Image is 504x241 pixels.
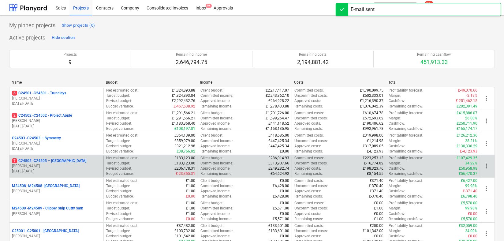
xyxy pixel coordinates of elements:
p: £130,336.29 [457,144,477,149]
p: £0.00 [280,189,289,194]
p: Revised budget : [106,211,132,217]
p: £1,076,042.39 [360,104,383,109]
p: £1.00 [186,211,195,217]
p: £32,059.00 [459,223,477,228]
p: £126,212.36 [457,133,477,138]
p: £-370.40 [369,194,383,199]
p: Margin : [389,206,401,211]
p: Remaining cashflow : [389,126,423,131]
p: Remaining cashflow : [389,149,423,154]
p: £0.00 [374,201,383,206]
span: 6 [12,91,17,96]
p: £64,624.92 [271,171,289,176]
span: 7 [12,158,17,163]
p: Target budget : [106,228,130,234]
p: Margin : [389,161,401,166]
p: Uncommitted costs : [294,93,328,98]
p: £1,183,368.40 [172,121,195,126]
p: Uncommitted costs : [294,138,328,144]
p: £1,599,254.47 [266,116,289,121]
span: more_vert [483,162,490,170]
p: £1,291,566.21 [172,116,195,121]
p: [PERSON_NAME] [12,118,101,123]
p: Committed costs : [294,201,324,206]
p: Committed costs : [294,156,324,161]
p: Approved costs : [294,121,321,126]
p: Active projects [9,34,45,41]
p: Client budget : [200,223,223,228]
p: 26.00% [465,116,477,121]
p: [PERSON_NAME] [12,96,101,101]
p: Committed income : [200,206,233,211]
p: £190,406.62 [363,121,383,126]
div: Show projects (0) [62,22,95,29]
p: £441,118.52 [268,121,289,126]
p: Cashflow : [389,234,405,239]
p: Remaining costs : [294,104,323,109]
p: [PERSON_NAME] [12,211,101,217]
p: Client budget : [200,201,223,206]
p: M24509 - M24509 - Clipper Ship Cutty Sark [12,206,83,211]
p: 34.22% [465,161,477,166]
p: £992,961.78 [363,126,383,131]
p: Net estimated cost : [106,201,138,206]
p: Budget variance : [106,171,134,176]
p: £313,907.66 [268,161,289,166]
div: Costs [294,80,383,85]
p: Approved costs : [294,211,321,217]
p: £1.00 [374,206,383,211]
p: [PERSON_NAME] [12,164,101,169]
p: [PERSON_NAME] [12,234,101,239]
div: M24508 -M24508- [GEOGRAPHIC_DATA][PERSON_NAME] [12,183,101,194]
p: £6,427.00 [461,178,477,183]
p: Target budget : [106,161,130,166]
p: Net estimated cost : [106,223,138,228]
p: [PERSON_NAME] [12,189,101,194]
p: £0.00 [280,234,289,239]
span: 9+ [206,4,212,8]
p: £317,089.05 [363,144,383,149]
p: Revised budget : [106,189,132,194]
p: Remaining income : [200,149,232,154]
p: Profitability forecast : [389,133,423,138]
p: Remaining cashflow [417,52,451,57]
p: £103,732.00 [174,228,195,234]
p: Remaining income : [200,126,232,131]
p: £502,333.01 [363,93,383,98]
p: Profitability forecast : [389,201,423,206]
p: Margin : [389,228,401,234]
p: [DATE] - [DATE] [12,101,101,106]
p: £1,824,893.88 [172,88,195,93]
p: Remaining costs : [294,149,323,154]
p: Target budget : [106,138,130,144]
p: Approved costs : [294,166,321,171]
p: £87,482.00 [177,223,195,228]
p: Target budget : [106,206,130,211]
p: £1,790,099.75 [360,88,383,93]
p: Committed costs : [294,88,324,93]
p: £0.00 [374,234,383,239]
p: Budget variance : [106,194,134,199]
div: Income [200,80,289,85]
p: £1.00 [186,178,195,183]
p: £5,571.00 [273,206,289,211]
p: Remaining cashflow : [389,194,423,199]
p: £0.00 [186,194,195,199]
p: £108,197.81 [174,126,195,131]
p: Committed income : [200,93,233,98]
p: Uncommitted costs : [294,116,328,121]
p: Committed income : [200,161,233,166]
p: £250,711.90 [457,121,477,126]
p: £1.00 [186,201,195,206]
p: Profitability forecast : [389,111,423,116]
p: Net estimated cost : [106,133,138,138]
p: Approved income : [200,234,230,239]
p: Revised budget : [106,121,132,126]
p: £6,428.00 [273,194,289,199]
p: Remaining costs : [294,194,323,199]
p: £418,685.00 [268,133,289,138]
div: C25001 -C25001 - [GEOGRAPHIC_DATA][PERSON_NAME] [12,228,101,239]
p: Budget variance : [106,149,134,154]
p: £1.00 [186,189,195,194]
span: more_vert [483,117,490,125]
